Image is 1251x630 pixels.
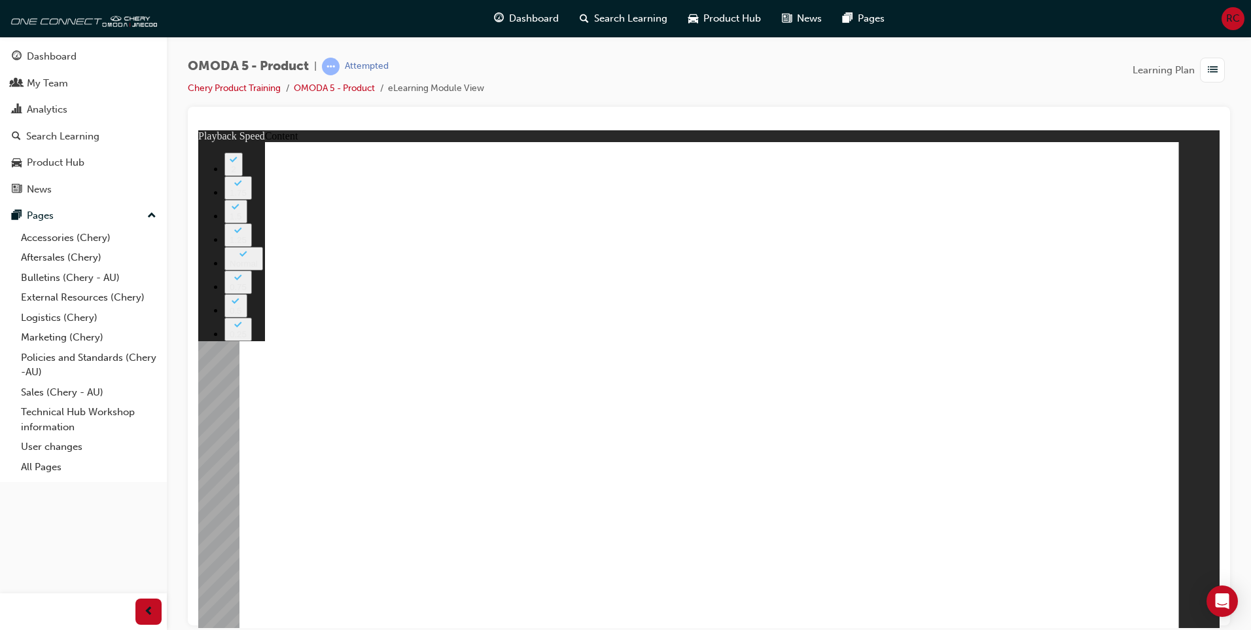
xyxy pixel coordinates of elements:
a: pages-iconPages [832,5,895,32]
span: news-icon [12,184,22,196]
span: prev-icon [144,604,154,620]
span: | [314,59,317,74]
div: Dashboard [27,49,77,64]
a: Technical Hub Workshop information [16,402,162,437]
a: Marketing (Chery) [16,327,162,348]
li: eLearning Module View [388,81,484,96]
span: news-icon [782,10,792,27]
span: Product Hub [703,11,761,26]
button: DashboardMy TeamAnalyticsSearch LearningProduct HubNews [5,42,162,204]
a: News [5,177,162,202]
span: pages-icon [843,10,853,27]
span: guage-icon [12,51,22,63]
a: Dashboard [5,45,162,69]
a: car-iconProduct Hub [678,5,771,32]
a: User changes [16,437,162,457]
div: Attempted [345,60,389,73]
button: Pages [5,204,162,228]
div: Product Hub [27,155,84,170]
span: OMODA 5 - Product [188,59,309,74]
div: My Team [27,76,68,91]
a: news-iconNews [771,5,832,32]
img: oneconnect [7,5,157,31]
span: guage-icon [494,10,504,27]
span: search-icon [12,131,21,143]
a: My Team [5,71,162,96]
span: Dashboard [509,11,559,26]
span: car-icon [688,10,698,27]
a: All Pages [16,457,162,477]
button: Learning Plan [1133,58,1230,83]
span: search-icon [580,10,589,27]
div: Search Learning [26,129,99,144]
span: Pages [858,11,885,26]
a: Chery Product Training [188,83,281,94]
button: RC [1222,7,1244,30]
span: pages-icon [12,210,22,222]
span: Search Learning [594,11,667,26]
div: News [27,182,52,197]
a: Sales (Chery - AU) [16,382,162,403]
a: search-iconSearch Learning [569,5,678,32]
a: Analytics [5,98,162,122]
span: up-icon [147,208,156,225]
span: News [797,11,822,26]
a: Bulletins (Chery - AU) [16,268,162,288]
span: car-icon [12,157,22,169]
div: Pages [27,208,54,223]
div: Open Intercom Messenger [1207,585,1238,617]
span: RC [1226,11,1240,26]
span: list-icon [1208,62,1218,79]
a: Aftersales (Chery) [16,248,162,268]
a: guage-iconDashboard [484,5,569,32]
a: Policies and Standards (Chery -AU) [16,348,162,382]
span: learningRecordVerb_ATTEMPT-icon [322,58,340,75]
span: people-icon [12,78,22,90]
a: Product Hub [5,151,162,175]
span: Learning Plan [1133,63,1195,78]
a: OMODA 5 - Product [294,83,375,94]
a: Search Learning [5,124,162,149]
div: Analytics [27,102,67,117]
a: Accessories (Chery) [16,228,162,248]
a: External Resources (Chery) [16,287,162,308]
a: Logistics (Chery) [16,308,162,328]
span: chart-icon [12,104,22,116]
